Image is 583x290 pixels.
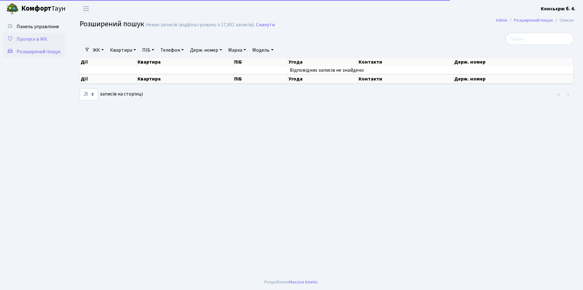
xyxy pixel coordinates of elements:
[289,279,318,285] a: Massive Kinetic
[226,45,249,55] a: Марка
[80,66,574,74] td: Відповідних записів не знайдено
[17,23,59,30] span: Панель управління
[3,20,66,33] a: Панель управління
[137,74,234,84] th: Квартира
[506,33,574,45] input: Пошук...
[234,74,288,84] th: ПІБ
[496,17,507,23] a: Admin
[21,3,51,13] b: Комфорт
[17,48,60,55] span: Розширений пошук
[234,58,288,66] th: ПІБ
[3,45,66,58] a: Розширений пошук
[188,45,224,55] a: Держ. номер
[288,74,358,84] th: Угода
[21,3,66,14] span: Таун
[288,58,358,66] th: Угода
[78,3,94,14] button: Переключити навігацію
[264,279,319,286] div: Розроблено .
[358,58,454,66] th: Контакти
[146,22,255,28] div: Немає записів (відфільтровано з 17,901 записів).
[514,17,553,23] a: Розширений пошук
[3,33,66,45] a: Пропуск в ЖК
[486,14,583,27] nav: breadcrumb
[358,74,454,84] th: Контакти
[454,58,574,66] th: Держ. номер
[541,5,575,12] b: Консьєрж б. 4.
[80,88,98,100] select: записів на сторінці
[140,45,157,55] a: ПІБ
[6,3,19,15] img: logo.png
[80,58,137,66] th: Дії
[137,58,234,66] th: Квартира
[250,45,276,55] a: Модель
[17,36,47,43] span: Пропуск в ЖК
[454,74,574,84] th: Держ. номер
[256,22,275,28] a: Скинути
[80,88,143,100] label: записів на сторінці
[80,74,137,84] th: Дії
[158,45,186,55] a: Телефон
[108,45,138,55] a: Квартира
[553,17,574,24] li: Список
[541,5,575,13] a: Консьєрж б. 4.
[90,45,106,55] a: ЖК
[80,18,144,29] span: Розширений пошук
